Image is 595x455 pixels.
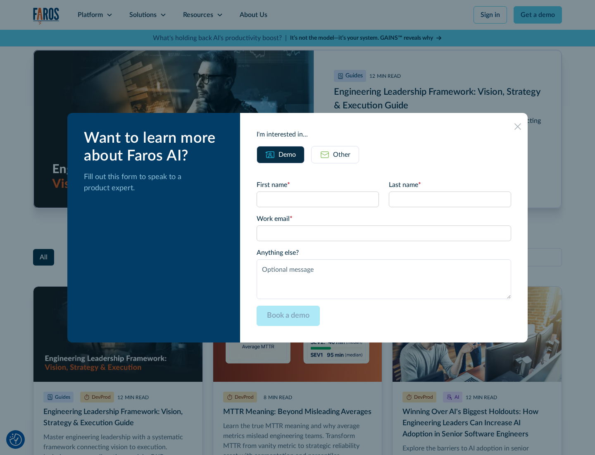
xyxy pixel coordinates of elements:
[257,180,379,190] label: First name
[389,180,511,190] label: Last name
[333,150,350,160] div: Other
[257,129,511,139] div: I'm interested in...
[257,214,511,224] label: Work email
[257,248,511,258] label: Anything else?
[278,150,296,160] div: Demo
[257,306,320,326] input: Book a demo
[84,172,227,194] p: Fill out this form to speak to a product expert.
[257,180,511,326] form: Email Form
[84,129,227,165] div: Want to learn more about Faros AI?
